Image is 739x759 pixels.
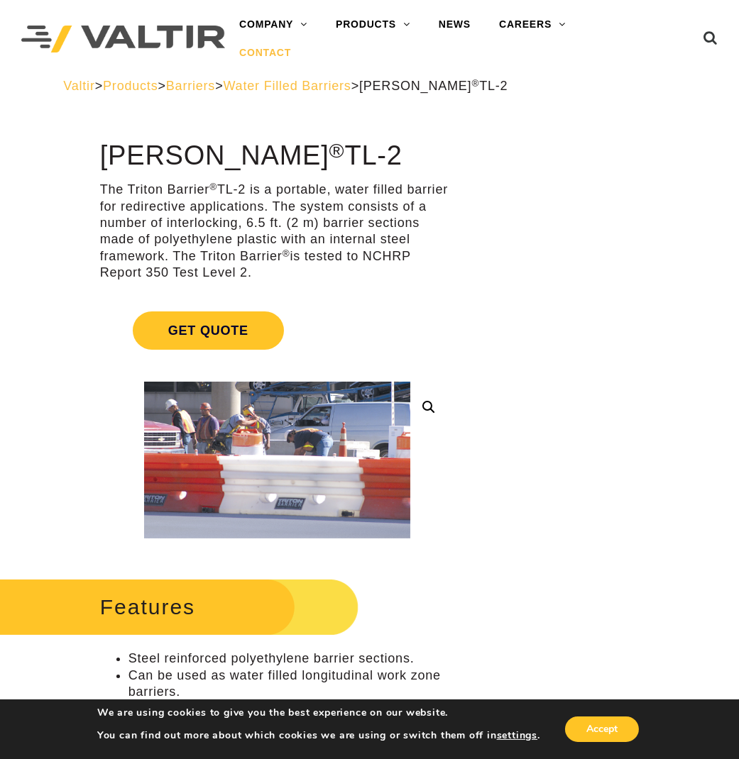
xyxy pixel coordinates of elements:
a: CONTACT [225,39,305,67]
sup: ® [209,182,217,192]
a: Get Quote [100,294,454,367]
sup: ® [329,139,345,162]
a: Water Filled Barriers [224,79,351,93]
li: Can be used as water filled longitudinal work zone barriers. [128,667,454,701]
button: settings [497,729,537,742]
a: Valtir [63,79,94,93]
sup: ® [283,248,290,259]
a: COMPANY [225,11,322,39]
sup: ® [471,78,479,89]
p: You can find out more about which cookies we are using or switch them off in . [97,729,540,742]
button: Accept [565,716,639,742]
a: CAREERS [485,11,580,39]
a: PRODUCTS [322,11,425,39]
li: Steel reinforced polyethylene barrier sections. [128,650,454,667]
span: Get Quote [133,311,284,350]
p: We are using cookies to give you the best experience on our website. [97,707,540,719]
div: > > > > [63,78,676,94]
a: NEWS [425,11,485,39]
img: Valtir [21,26,225,53]
p: The Triton Barrier TL-2 is a portable, water filled barrier for redirective applications. The sys... [100,182,454,281]
a: Barriers [166,79,215,93]
a: Products [103,79,158,93]
h1: [PERSON_NAME] TL-2 [100,141,454,171]
span: [PERSON_NAME] TL-2 [359,79,508,93]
